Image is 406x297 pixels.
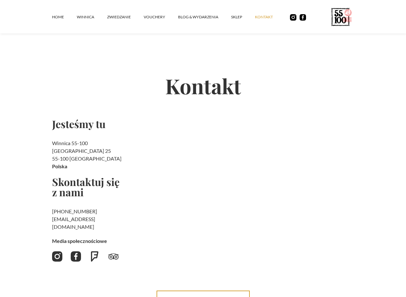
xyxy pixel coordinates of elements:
a: SKLEP [231,7,255,27]
a: Home [52,7,77,27]
h2: Skontaktuj się z nami [52,177,127,197]
h2: Kontakt [52,53,354,119]
strong: Polska [52,163,67,169]
h2: ‍ [52,208,127,231]
a: ZWIEDZANIE [107,7,144,27]
a: Blog & Wydarzenia [178,7,231,27]
strong: Media społecznościowe [52,238,107,244]
h2: Jesteśmy tu [52,119,127,129]
a: kontakt [255,7,286,27]
a: winnica [77,7,107,27]
a: [EMAIL_ADDRESS][DOMAIN_NAME] [52,216,95,230]
a: [PHONE_NUMBER] [52,208,97,214]
h2: Winnica 55-100 [GEOGRAPHIC_DATA] 25 55-100 [GEOGRAPHIC_DATA] [52,139,127,170]
a: vouchery [144,7,178,27]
